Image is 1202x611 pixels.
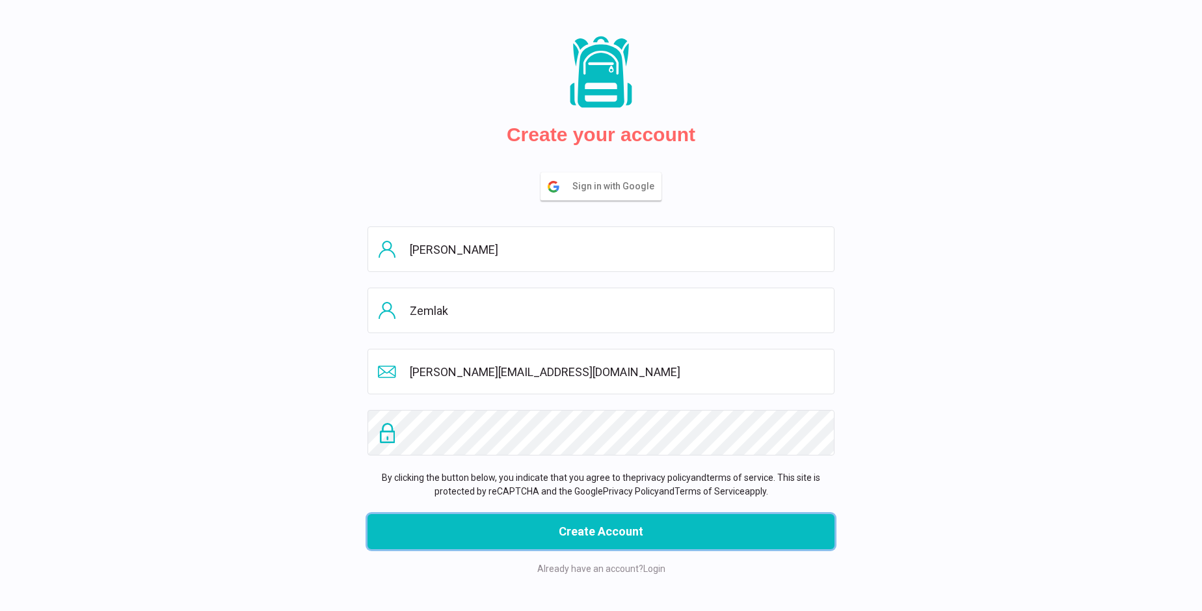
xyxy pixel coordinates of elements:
[565,35,637,110] img: Packs logo
[636,472,691,483] a: privacy policy
[603,486,659,496] a: Privacy Policy
[541,172,661,200] button: Sign in with Google
[572,173,661,200] span: Sign in with Google
[367,226,835,272] input: First name
[367,514,835,549] button: Create Account
[367,562,835,576] p: Already have an account?
[706,472,773,483] a: terms of service
[367,471,835,498] p: By clicking the button below, you indicate that you agree to the and . This site is protected by ...
[367,288,835,333] input: Last name
[367,349,835,394] input: Email address
[643,563,665,574] a: Login
[674,486,745,496] a: Terms of Service
[507,123,695,146] h2: Create your account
